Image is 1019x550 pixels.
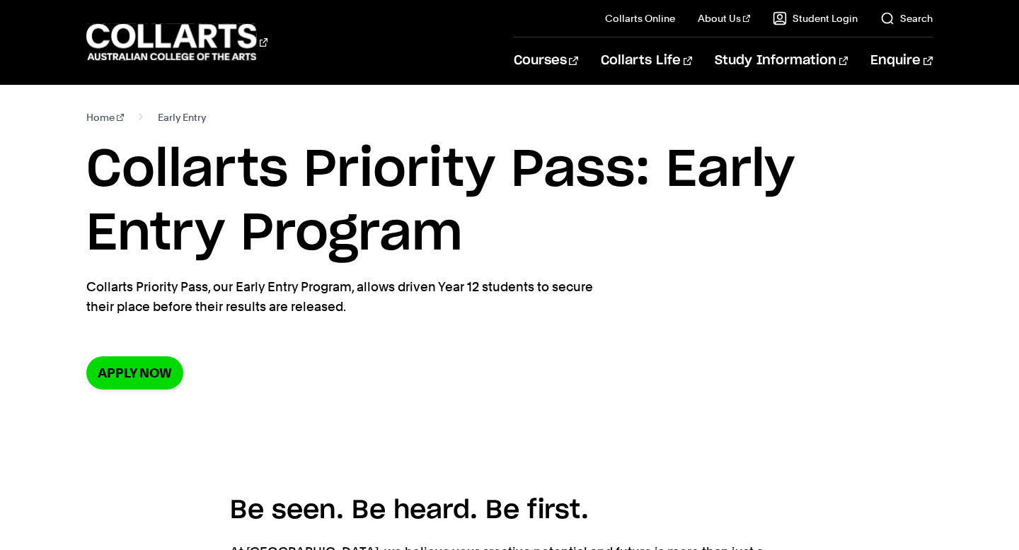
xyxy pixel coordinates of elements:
span: Be seen. Be heard. Be first. [230,498,589,523]
a: About Us [698,11,750,25]
a: Collarts Online [605,11,675,25]
h1: Collarts Priority Pass: Early Entry Program [86,139,932,266]
div: Go to homepage [86,22,267,62]
a: Study Information [715,37,848,84]
a: Apply now [86,356,183,390]
a: Enquire [870,37,932,84]
a: Courses [514,37,578,84]
a: Home [86,107,124,127]
span: Early Entry [158,107,206,127]
a: Search [880,11,933,25]
a: Collarts Life [601,37,692,84]
p: Collarts Priority Pass, our Early Entry Program, allows driven Year 12 students to secure their p... [86,277,603,317]
a: Student Login [773,11,858,25]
